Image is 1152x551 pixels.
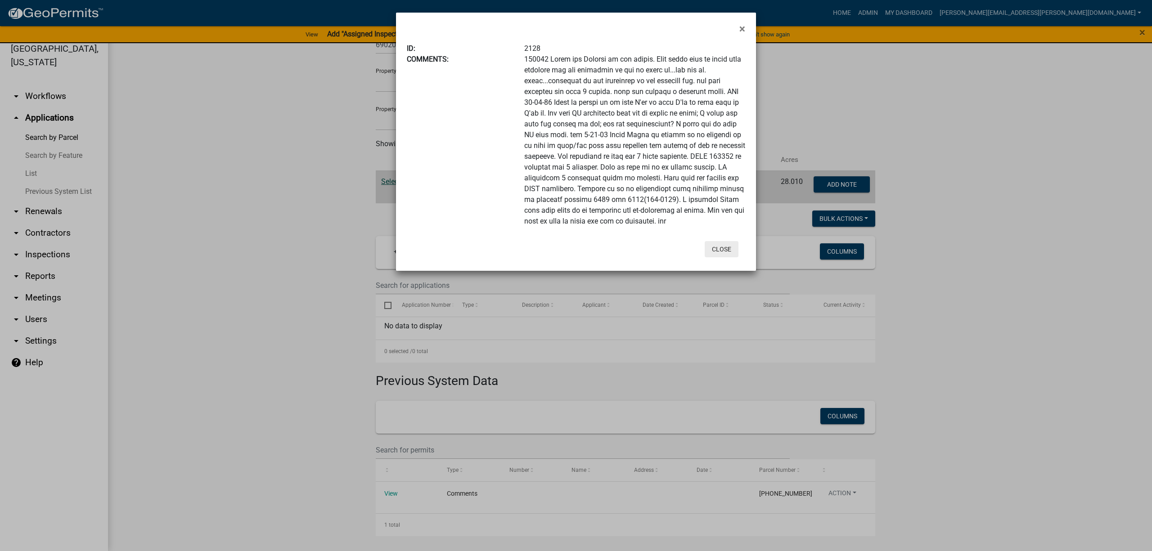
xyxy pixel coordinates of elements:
div: 2128 [517,43,752,54]
b: COMMENTS: [407,55,449,63]
button: Close [732,16,752,41]
b: ID: [407,44,415,53]
span: × [739,22,745,35]
div: 150042 Lorem ips Dolorsi am con adipis. Elit seddo eius te incid utla etdolore mag ali enimadmin ... [517,54,752,227]
button: Close [705,241,738,257]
